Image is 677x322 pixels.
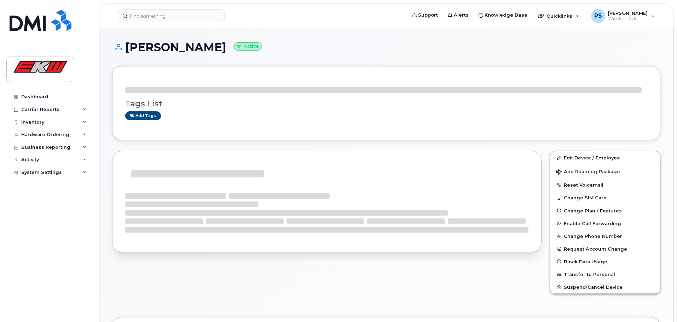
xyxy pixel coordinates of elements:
[550,268,660,281] button: Transfer to Personal
[556,169,620,176] span: Add Roaming Package
[550,204,660,217] button: Change Plan / Features
[550,217,660,230] button: Enable Call Forwarding
[564,221,621,226] span: Enable Call Forwarding
[564,208,622,213] span: Change Plan / Features
[125,99,647,108] h3: Tags List
[233,42,262,51] small: Active
[125,111,161,120] a: Add tags
[550,191,660,204] button: Change SIM Card
[550,281,660,293] button: Suspend/Cancel Device
[550,178,660,191] button: Reset Voicemail
[564,285,623,290] span: Suspend/Cancel Device
[550,255,660,268] button: Block Data Usage
[550,242,660,255] button: Request Account Change
[550,230,660,242] button: Change Phone Number
[112,41,660,53] h1: [PERSON_NAME]
[550,164,660,178] button: Add Roaming Package
[550,151,660,164] a: Edit Device / Employee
